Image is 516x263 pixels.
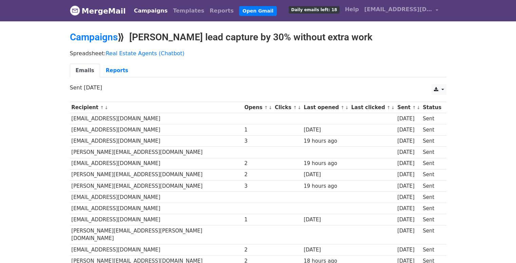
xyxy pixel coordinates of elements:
[391,105,395,110] a: ↓
[304,216,348,224] div: [DATE]
[70,180,243,191] td: [PERSON_NAME][EMAIL_ADDRESS][DOMAIN_NAME]
[345,105,349,110] a: ↓
[100,64,134,78] a: Reports
[244,182,271,190] div: 3
[70,136,243,147] td: [EMAIL_ADDRESS][DOMAIN_NAME]
[397,194,420,201] div: [DATE]
[397,137,420,145] div: [DATE]
[70,191,243,203] td: [EMAIL_ADDRESS][DOMAIN_NAME]
[397,182,420,190] div: [DATE]
[244,137,271,145] div: 3
[397,148,420,156] div: [DATE]
[70,214,243,225] td: [EMAIL_ADDRESS][DOMAIN_NAME]
[304,246,348,254] div: [DATE]
[269,105,272,110] a: ↓
[106,50,185,57] a: Real Estate Agents (Chatbot)
[417,105,420,110] a: ↓
[70,124,243,136] td: [EMAIL_ADDRESS][DOMAIN_NAME]
[293,105,297,110] a: ↑
[70,113,243,124] td: [EMAIL_ADDRESS][DOMAIN_NAME]
[70,50,446,57] p: Spreadsheet:
[342,3,362,16] a: Help
[397,216,420,224] div: [DATE]
[421,203,443,214] td: Sent
[421,225,443,244] td: Sent
[70,64,100,78] a: Emails
[244,126,271,134] div: 1
[397,227,420,235] div: [DATE]
[104,105,108,110] a: ↓
[70,147,243,158] td: [PERSON_NAME][EMAIL_ADDRESS][DOMAIN_NAME]
[298,105,301,110] a: ↓
[421,214,443,225] td: Sent
[421,180,443,191] td: Sent
[70,32,446,43] h2: ⟫ [PERSON_NAME] lead capture by 30% without extra work
[70,169,243,180] td: [PERSON_NAME][EMAIL_ADDRESS][DOMAIN_NAME]
[70,225,243,244] td: [PERSON_NAME][EMAIL_ADDRESS][PERSON_NAME][DOMAIN_NAME]
[100,105,104,110] a: ↑
[244,160,271,167] div: 2
[304,171,348,179] div: [DATE]
[421,158,443,169] td: Sent
[70,158,243,169] td: [EMAIL_ADDRESS][DOMAIN_NAME]
[70,4,126,18] a: MergeMail
[304,137,348,145] div: 19 hours ago
[304,126,348,134] div: [DATE]
[421,191,443,203] td: Sent
[397,171,420,179] div: [DATE]
[70,32,118,43] a: Campaigns
[421,124,443,136] td: Sent
[244,246,271,254] div: 2
[131,4,170,18] a: Campaigns
[302,102,349,113] th: Last opened
[421,102,443,113] th: Status
[244,216,271,224] div: 1
[273,102,302,113] th: Clicks
[239,6,277,16] a: Open Gmail
[421,113,443,124] td: Sent
[421,147,443,158] td: Sent
[170,4,207,18] a: Templates
[207,4,236,18] a: Reports
[70,84,446,91] p: Sent [DATE]
[397,126,420,134] div: [DATE]
[244,171,271,179] div: 2
[70,203,243,214] td: [EMAIL_ADDRESS][DOMAIN_NAME]
[264,105,268,110] a: ↑
[387,105,390,110] a: ↑
[243,102,273,113] th: Opens
[70,102,243,113] th: Recipient
[70,244,243,255] td: [EMAIL_ADDRESS][DOMAIN_NAME]
[304,160,348,167] div: 19 hours ago
[396,102,421,113] th: Sent
[289,6,339,14] span: Daily emails left: 18
[364,5,432,14] span: [EMAIL_ADDRESS][DOMAIN_NAME]
[362,3,441,19] a: [EMAIL_ADDRESS][DOMAIN_NAME]
[341,105,344,110] a: ↑
[397,115,420,123] div: [DATE]
[286,3,342,16] a: Daily emails left: 18
[397,246,420,254] div: [DATE]
[397,160,420,167] div: [DATE]
[70,5,80,16] img: MergeMail logo
[412,105,416,110] a: ↑
[397,205,420,213] div: [DATE]
[421,136,443,147] td: Sent
[304,182,348,190] div: 19 hours ago
[421,244,443,255] td: Sent
[350,102,396,113] th: Last clicked
[421,169,443,180] td: Sent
